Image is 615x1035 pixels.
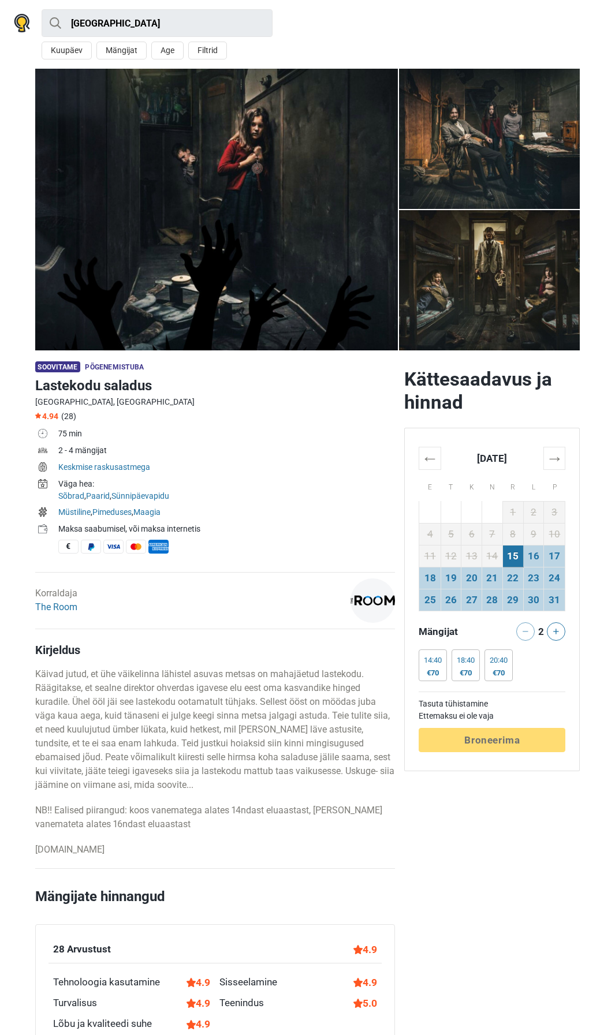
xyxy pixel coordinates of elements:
p: Käivad jutud, et ühe väikelinna lähistel asuvas metsas on mahajäetud lastekodu. Räägitakse, et se... [35,667,396,792]
th: [DATE] [441,447,544,469]
th: L [523,469,544,501]
a: Pimeduses [92,507,132,517]
h2: Mängijate hinnangud [35,886,396,924]
td: 23 [523,567,544,589]
span: PayPal [81,540,101,554]
a: The Room [35,601,77,612]
div: €70 [490,668,508,678]
td: 2 [523,501,544,523]
div: 4.9 [187,996,210,1011]
img: Star [35,413,41,419]
p: [DOMAIN_NAME] [35,843,396,857]
span: American Express [148,540,169,554]
th: E [419,469,441,501]
a: Sõbrad [58,491,84,500]
h4: Kirjeldus [35,643,396,657]
p: NB!! Ealised piirangud: koos vanematega alates 14ndast eluaastast, [PERSON_NAME] vanemateta alate... [35,804,396,831]
td: 2 - 4 mängijat [58,443,396,460]
td: 7 [482,523,503,545]
td: 16 [523,545,544,567]
th: ← [419,447,441,469]
th: → [544,447,565,469]
img: Lastekodu saladus photo 4 [399,69,580,209]
button: Kuupäev [42,42,92,59]
th: R [502,469,523,501]
a: Lastekodu saladus photo 10 [35,69,398,350]
div: Väga hea: [58,478,396,490]
th: P [544,469,565,501]
td: 5 [441,523,461,545]
div: 4.9 [187,1017,210,1032]
td: 75 min [58,427,396,443]
div: Korraldaja [35,586,77,614]
div: 4.9 [353,942,377,957]
div: 20:40 [490,656,508,665]
a: Lastekodu saladus photo 3 [399,69,580,209]
h1: Lastekodu saladus [35,375,396,396]
div: 2 [536,622,546,638]
div: €70 [457,668,475,678]
td: 13 [461,545,482,567]
td: 31 [544,589,565,611]
div: Sisseelamine [219,975,277,990]
td: 12 [441,545,461,567]
span: Sularaha [58,540,79,554]
button: Mängijat [96,42,147,59]
a: Paarid [86,491,110,500]
div: €70 [424,668,442,678]
td: 3 [544,501,565,523]
div: Mängijat [414,622,492,641]
div: Teenindus [219,996,264,1011]
div: [GEOGRAPHIC_DATA], [GEOGRAPHIC_DATA] [35,396,396,408]
td: 20 [461,567,482,589]
td: 10 [544,523,565,545]
td: 22 [502,567,523,589]
th: K [461,469,482,501]
td: Ettemaksu ei ole vaja [419,710,565,722]
td: Tasuta tühistamine [419,698,565,710]
button: Filtrid [188,42,227,59]
img: Lastekodu saladus photo 5 [399,210,580,350]
td: 1 [502,501,523,523]
td: 19 [441,567,461,589]
button: Age [151,42,184,59]
span: 4.94 [35,412,58,421]
div: Tehnoloogia kasutamine [53,975,160,990]
div: Lõbu ja kvaliteedi suhe [53,1017,152,1032]
td: 11 [419,545,441,567]
td: 21 [482,567,503,589]
td: , , [58,477,396,505]
th: N [482,469,503,501]
td: 6 [461,523,482,545]
img: Nowescape logo [14,14,30,32]
div: Maksa saabumisel, või maksa internetis [58,523,396,535]
td: 18 [419,567,441,589]
input: proovi “Tallinn” [42,9,273,37]
td: 25 [419,589,441,611]
div: 14:40 [424,656,442,665]
div: 4.9 [187,975,210,990]
div: 18:40 [457,656,475,665]
td: 26 [441,589,461,611]
h2: Kättesaadavus ja hinnad [404,368,580,414]
td: 29 [502,589,523,611]
td: 14 [482,545,503,567]
img: Lastekodu saladus photo 11 [35,69,398,350]
td: 28 [482,589,503,611]
a: Sünnipäevapidu [111,491,169,500]
div: 4.9 [353,975,377,990]
span: Soovitame [35,361,81,372]
td: , , [58,505,396,522]
span: Põgenemistuba [85,363,144,371]
td: 9 [523,523,544,545]
th: T [441,469,461,501]
span: Visa [103,540,124,554]
div: 28 Arvustust [53,942,111,957]
span: (28) [61,412,76,421]
td: 24 [544,567,565,589]
td: 15 [502,545,523,567]
a: Müstiline [58,507,91,517]
td: 27 [461,589,482,611]
td: 8 [502,523,523,545]
img: 1c9ac0159c94d8d0l.png [351,578,395,623]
